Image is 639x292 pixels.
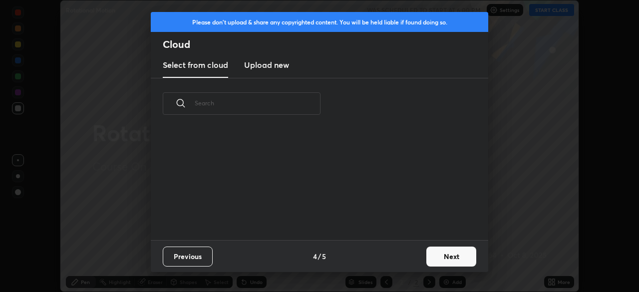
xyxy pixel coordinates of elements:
input: Search [195,82,320,124]
div: Please don't upload & share any copyrighted content. You will be held liable if found doing so. [151,12,488,32]
button: Previous [163,247,213,267]
h3: Upload new [244,59,289,71]
h2: Cloud [163,38,488,51]
h3: Select from cloud [163,59,228,71]
h4: 5 [322,251,326,262]
button: Next [426,247,476,267]
h4: / [318,251,321,262]
h4: 4 [313,251,317,262]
